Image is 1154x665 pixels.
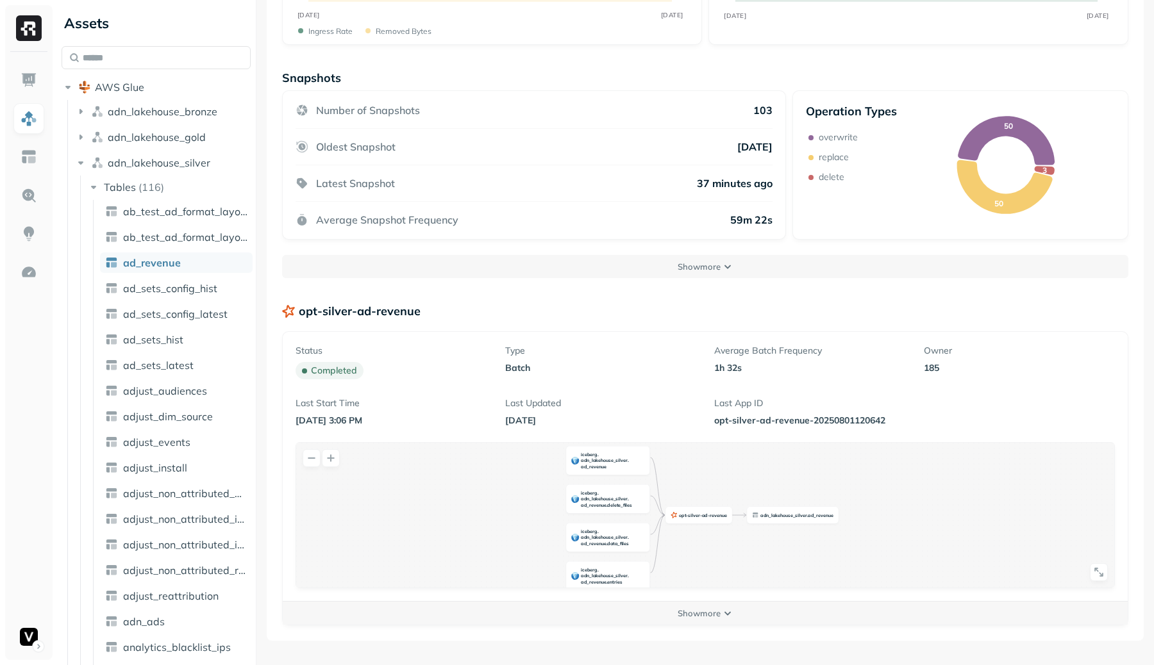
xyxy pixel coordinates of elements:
p: 185 [924,362,1115,374]
a: adjust_non_attributed_ad_revenue [100,483,253,504]
button: Showmore [283,602,1128,625]
span: delete [608,502,621,509]
span: _ [587,464,590,470]
a: adjust_reattribution [100,586,253,606]
span: lakehouse [592,534,614,541]
p: Last App ID [714,397,905,409]
span: adjust_reattribution [123,589,219,602]
p: delete [819,171,844,183]
span: adjust_non_attributed_iap [123,513,247,525]
span: Tables [104,181,136,193]
span: ad [581,541,587,547]
a: adn_ads [100,611,253,632]
span: files [620,541,629,547]
span: adn [581,496,590,502]
p: Show more [678,607,721,620]
p: opt-silver-ad-revenue [299,304,421,318]
img: table [105,384,118,397]
span: ad [581,579,587,586]
span: ad_sets_latest [123,359,194,372]
button: adn_lakehouse_gold [74,127,251,147]
a: adjust_non_attributed_install [100,534,253,555]
img: table [105,436,118,448]
button: AWS Glue [62,77,251,97]
span: revenue [589,502,606,509]
span: adjust_dim_source [123,410,213,423]
a: adjust_non_attributed_reattribution [100,560,253,580]
img: table [105,410,118,423]
img: table [105,641,118,653]
span: . [606,502,608,509]
img: table [105,359,118,372]
span: adjust_audiences [123,384,207,397]
img: table [105,231,118,243]
span: _ [587,541,590,547]
p: batch [505,362,696,374]
text: 50 [1004,121,1013,131]
img: table [105,333,118,346]
span: _ [590,496,592,502]
span: adn_lakehouse_gold [108,131,206,144]
img: table [105,487,118,500]
tspan: [DATE] [661,11,683,19]
span: ab_test_ad_format_layout_config_hist [123,205,247,218]
span: _ [618,541,621,547]
span: entries [608,579,623,586]
span: . [807,512,808,518]
span: - [708,512,710,518]
a: adjust_events [100,432,253,452]
a: ad_sets_config_latest [100,304,253,324]
span: silver [689,512,701,518]
p: 1h 32s [714,362,905,374]
span: . [606,541,608,547]
span: adjust_install [123,461,187,474]
span: - [700,512,702,518]
span: revenue [589,579,606,586]
span: . [598,490,599,497]
span: silver [616,573,628,579]
p: Last Updated [505,397,696,409]
img: table [105,282,118,295]
span: _ [590,573,592,579]
a: ab_test_ad_format_layout_config_hist [100,201,253,222]
img: Voodoo [20,628,38,646]
span: _ [814,512,817,518]
img: table [105,205,118,218]
span: . [628,496,629,502]
span: ad [581,502,587,509]
p: 59m 22s [730,213,773,226]
img: root [78,81,91,94]
span: . [606,579,608,586]
p: Removed bytes [376,26,431,36]
span: silver [796,512,808,518]
img: Assets [21,110,37,127]
img: table [105,615,118,628]
a: analytics_blacklist_ips [100,637,253,657]
button: Showmore [282,255,1128,278]
span: lakehouse [592,457,614,464]
p: Type [505,345,696,357]
span: revenue [710,512,727,518]
span: adjust_non_attributed_reattribution [123,564,247,577]
span: iceberg [581,490,598,497]
a: adjust_dim_source [100,406,253,427]
span: iceberg [581,529,598,535]
p: Status [296,345,487,357]
p: ( 116 ) [138,181,164,193]
span: . [628,573,629,579]
button: adn_lakehouse_bronze [74,101,251,122]
p: [DATE] [737,140,773,153]
p: Latest Snapshot [316,177,395,190]
span: data [608,541,618,547]
span: _ [590,534,592,541]
span: adn_lakehouse_silver [108,156,210,169]
span: adjust_events [123,436,190,448]
img: table [105,589,118,602]
span: _ [614,573,616,579]
p: 103 [753,104,773,117]
span: files [623,502,632,509]
span: _ [587,579,590,586]
span: _ [587,502,590,509]
p: Owner [924,345,1115,357]
img: table [105,513,118,525]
